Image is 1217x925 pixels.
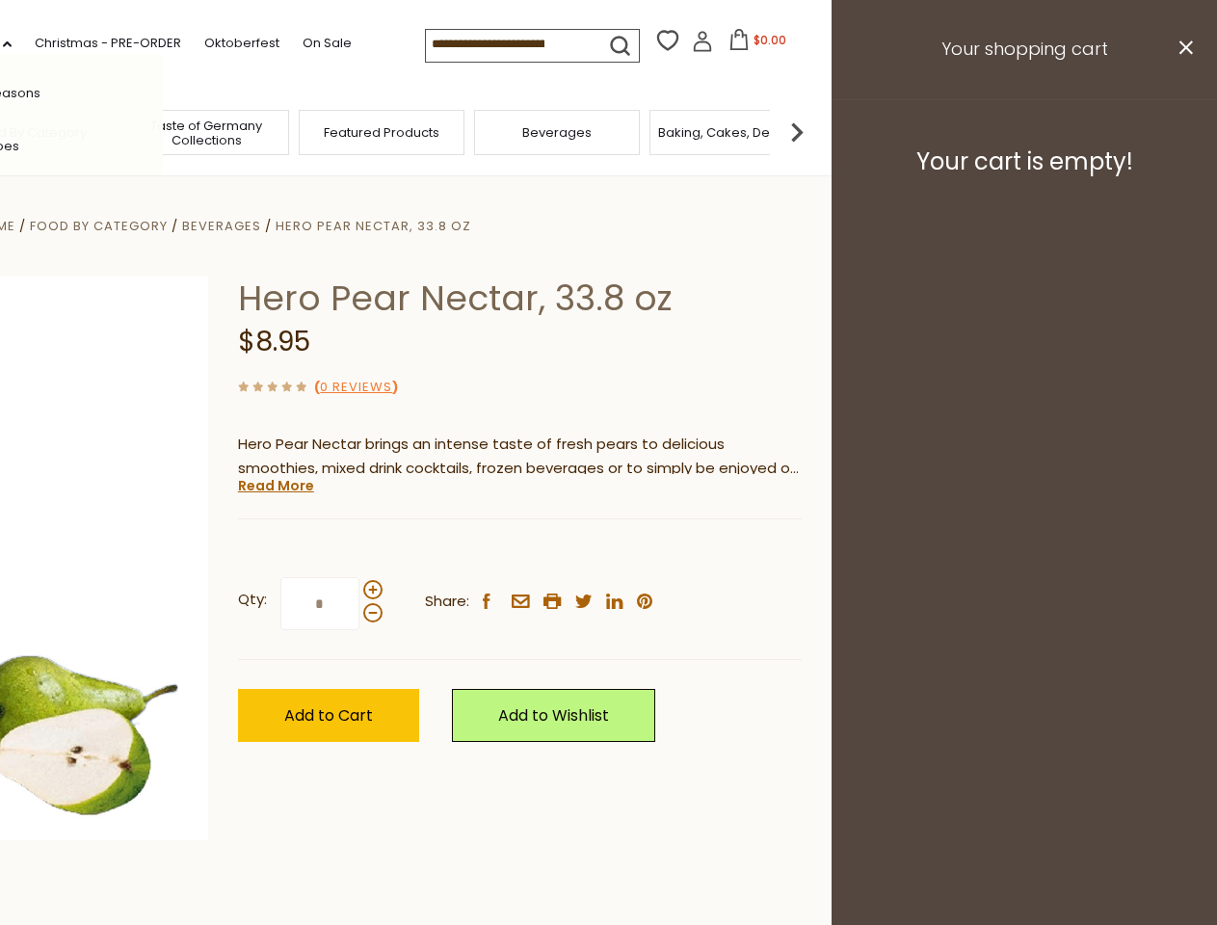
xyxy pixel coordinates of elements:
[238,689,419,742] button: Add to Cart
[324,125,439,140] a: Featured Products
[284,704,373,727] span: Add to Cart
[717,29,799,58] button: $0.00
[238,433,802,481] p: Hero Pear Nectar brings an intense taste of fresh pears to delicious smoothies, mixed drink cockt...
[238,277,802,320] h1: Hero Pear Nectar, 33.8 oz
[129,119,283,147] a: Taste of Germany Collections
[778,113,816,151] img: next arrow
[320,378,392,398] a: 0 Reviews
[856,147,1193,176] h3: Your cart is empty!
[30,217,168,235] a: Food By Category
[238,476,314,495] a: Read More
[276,217,471,235] a: Hero Pear Nectar, 33.8 oz
[522,125,592,140] a: Beverages
[280,577,359,630] input: Qty:
[303,33,352,54] a: On Sale
[754,32,786,48] span: $0.00
[452,689,655,742] a: Add to Wishlist
[314,378,398,396] span: ( )
[425,590,469,614] span: Share:
[238,323,310,360] span: $8.95
[238,588,267,612] strong: Qty:
[658,125,807,140] a: Baking, Cakes, Desserts
[182,217,261,235] a: Beverages
[35,33,181,54] a: Christmas - PRE-ORDER
[204,33,279,54] a: Oktoberfest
